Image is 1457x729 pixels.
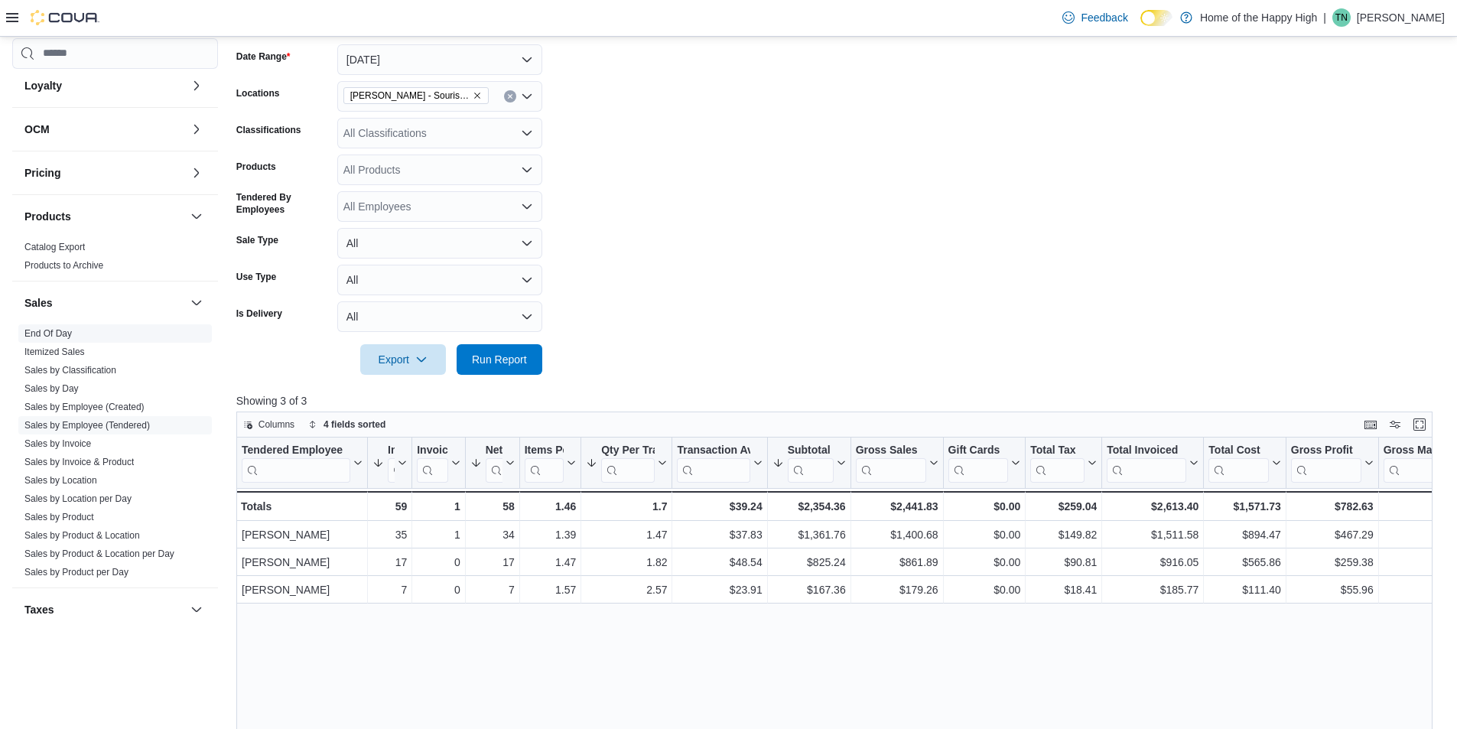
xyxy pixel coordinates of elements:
span: Dark Mode [1140,26,1141,27]
div: $23.91 [677,581,762,599]
div: $2,441.83 [855,497,938,516]
button: Taxes [24,602,184,617]
button: Display options [1386,415,1404,434]
div: 1.47 [586,526,667,544]
div: $259.38 [1291,553,1374,571]
div: $179.26 [855,581,938,599]
div: $894.47 [1208,526,1280,544]
div: Total Cost [1208,443,1268,457]
span: Feedback [1081,10,1127,25]
div: Tammy Neff [1332,8,1351,27]
div: $39.24 [677,497,762,516]
div: Gift Cards [948,443,1008,457]
button: Loyalty [187,76,206,95]
label: Products [236,161,276,173]
span: Sales by Product per Day [24,566,128,578]
button: Transaction Average [677,443,762,482]
button: Gross Profit [1291,443,1374,482]
div: $916.05 [1107,553,1198,571]
div: $149.82 [1030,526,1097,544]
button: Tendered Employee [242,443,363,482]
img: Cova [31,10,99,25]
div: 35 [372,526,407,544]
div: 1.47 [525,553,577,571]
a: Sales by Employee (Tendered) [24,420,150,431]
h3: Loyalty [24,78,62,93]
button: Columns [237,415,301,434]
div: $565.86 [1208,553,1280,571]
button: Run Report [457,344,542,375]
button: Export [360,344,446,375]
button: Products [187,207,206,226]
span: Export [369,344,437,375]
button: OCM [187,120,206,138]
a: Sales by Location per Day [24,493,132,504]
span: Sales by Location [24,474,97,487]
div: Total Invoiced [1107,443,1186,482]
div: Products [12,238,218,281]
div: $111.40 [1208,581,1280,599]
button: Net Sold [470,443,514,482]
a: Itemized Sales [24,347,85,357]
button: Open list of options [521,164,533,176]
span: Sales by Product [24,511,94,523]
span: Sales by Product & Location per Day [24,548,174,560]
a: Catalog Export [24,242,85,252]
div: 7 [372,581,407,599]
div: Net Sold [485,443,502,482]
div: $48.54 [677,553,762,571]
div: $0.00 [948,553,1020,571]
div: $2,354.36 [772,497,845,516]
button: Clear input [504,90,516,103]
button: Taxes [187,600,206,619]
div: 7 [470,581,515,599]
span: Sales by Employee (Created) [24,401,145,413]
div: Tendered Employee [242,443,350,482]
div: Qty Per Transaction [601,443,655,482]
span: Itemized Sales [24,346,85,358]
label: Is Delivery [236,308,282,320]
div: Gross Profit [1291,443,1361,482]
a: Sales by Product & Location per Day [24,548,174,559]
div: Gift Card Sales [948,443,1008,482]
button: Items Per Transaction [524,443,576,482]
div: $861.89 [855,553,938,571]
h3: Taxes [24,602,54,617]
a: Sales by Day [24,383,79,394]
div: $467.29 [1291,526,1374,544]
div: Subtotal [787,443,833,457]
span: TN [1335,8,1348,27]
label: Date Range [236,50,291,63]
button: OCM [24,122,184,137]
button: All [337,301,542,332]
a: Sales by Product & Location [24,530,140,541]
div: 1.7 [586,497,667,516]
div: Qty Per Transaction [601,443,655,457]
button: Remove Estevan - Souris Avenue - Fire & Flower from selection in this group [473,91,482,100]
div: Total Invoiced [1107,443,1186,457]
a: Sales by Invoice [24,438,91,449]
div: Items Per Transaction [524,443,564,482]
div: Total Tax [1030,443,1085,482]
div: 0 [417,581,460,599]
span: Run Report [472,352,527,367]
div: Invoices Sold [388,443,395,457]
span: Columns [259,418,294,431]
div: $1,571.73 [1208,497,1280,516]
span: [PERSON_NAME] - Souris Avenue - Fire & Flower [350,88,470,103]
button: Products [24,209,184,224]
label: Tendered By Employees [236,191,331,216]
span: Sales by Product & Location [24,529,140,542]
button: Total Tax [1030,443,1097,482]
button: Total Cost [1208,443,1280,482]
div: $0.00 [948,497,1020,516]
div: Tendered Employee [242,443,350,457]
div: Invoices Sold [388,443,395,482]
div: 1.46 [524,497,576,516]
p: | [1323,8,1326,27]
span: Sales by Classification [24,364,116,376]
div: $167.36 [772,581,845,599]
div: $55.96 [1291,581,1374,599]
div: 1 [417,526,460,544]
div: 17 [470,553,515,571]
